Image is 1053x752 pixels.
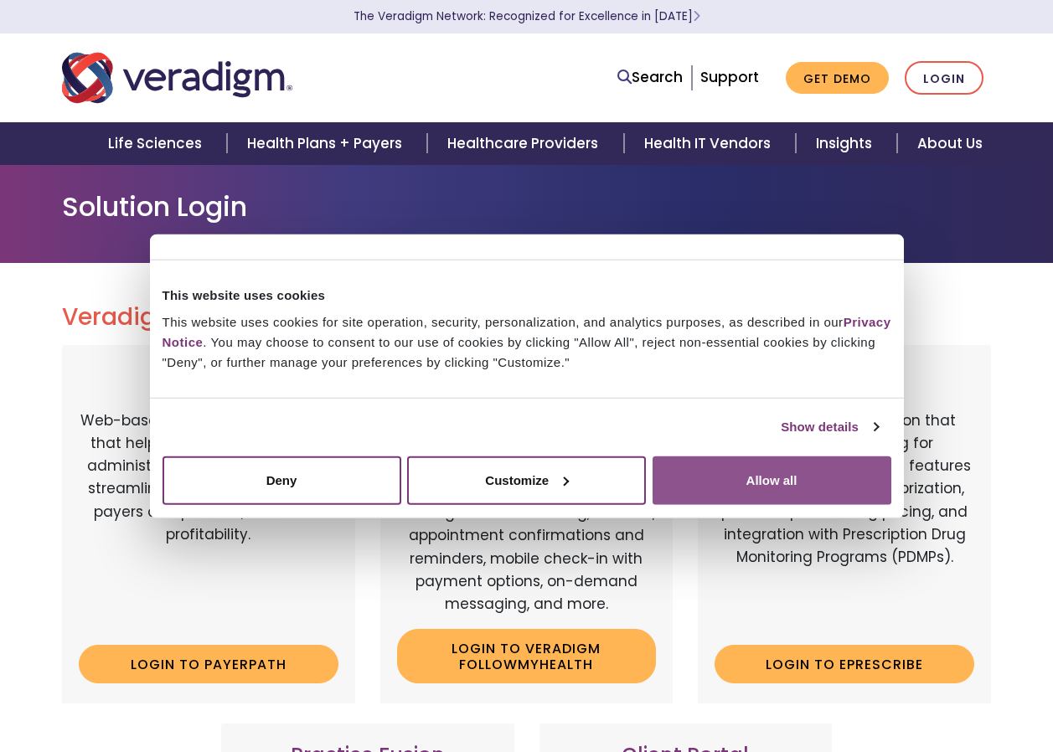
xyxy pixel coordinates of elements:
[624,122,796,165] a: Health IT Vendors
[62,191,992,223] h1: Solution Login
[653,456,891,504] button: Allow all
[700,67,759,87] a: Support
[407,456,646,504] button: Customize
[715,645,974,683] a: Login to ePrescribe
[397,629,657,683] a: Login to Veradigm FollowMyHealth
[227,122,427,165] a: Health Plans + Payers
[79,365,338,389] h3: Payerpath
[905,61,983,95] a: Login
[427,122,623,165] a: Healthcare Providers
[693,8,700,24] span: Learn More
[163,456,401,504] button: Deny
[781,417,878,437] a: Show details
[354,8,700,24] a: The Veradigm Network: Recognized for Excellence in [DATE]Learn More
[715,409,974,631] p: A comprehensive solution that simplifies prescribing for healthcare providers with features like ...
[786,62,889,95] a: Get Demo
[163,312,891,372] div: This website uses cookies for site operation, security, personalization, and analytics purposes, ...
[163,314,891,348] a: Privacy Notice
[79,409,338,631] p: Web-based, user-friendly solutions that help providers and practice administrators enhance revenu...
[88,122,227,165] a: Life Sciences
[62,50,292,106] img: Veradigm logo
[163,286,891,306] div: This website uses cookies
[79,645,338,683] a: Login to Payerpath
[617,66,683,89] a: Search
[897,122,1003,165] a: About Us
[796,122,897,165] a: Insights
[62,303,992,332] h2: Veradigm Solutions
[397,434,657,616] p: Veradigm FollowMyHealth's Mobile Patient Experience enhances patient access via mobile devices, o...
